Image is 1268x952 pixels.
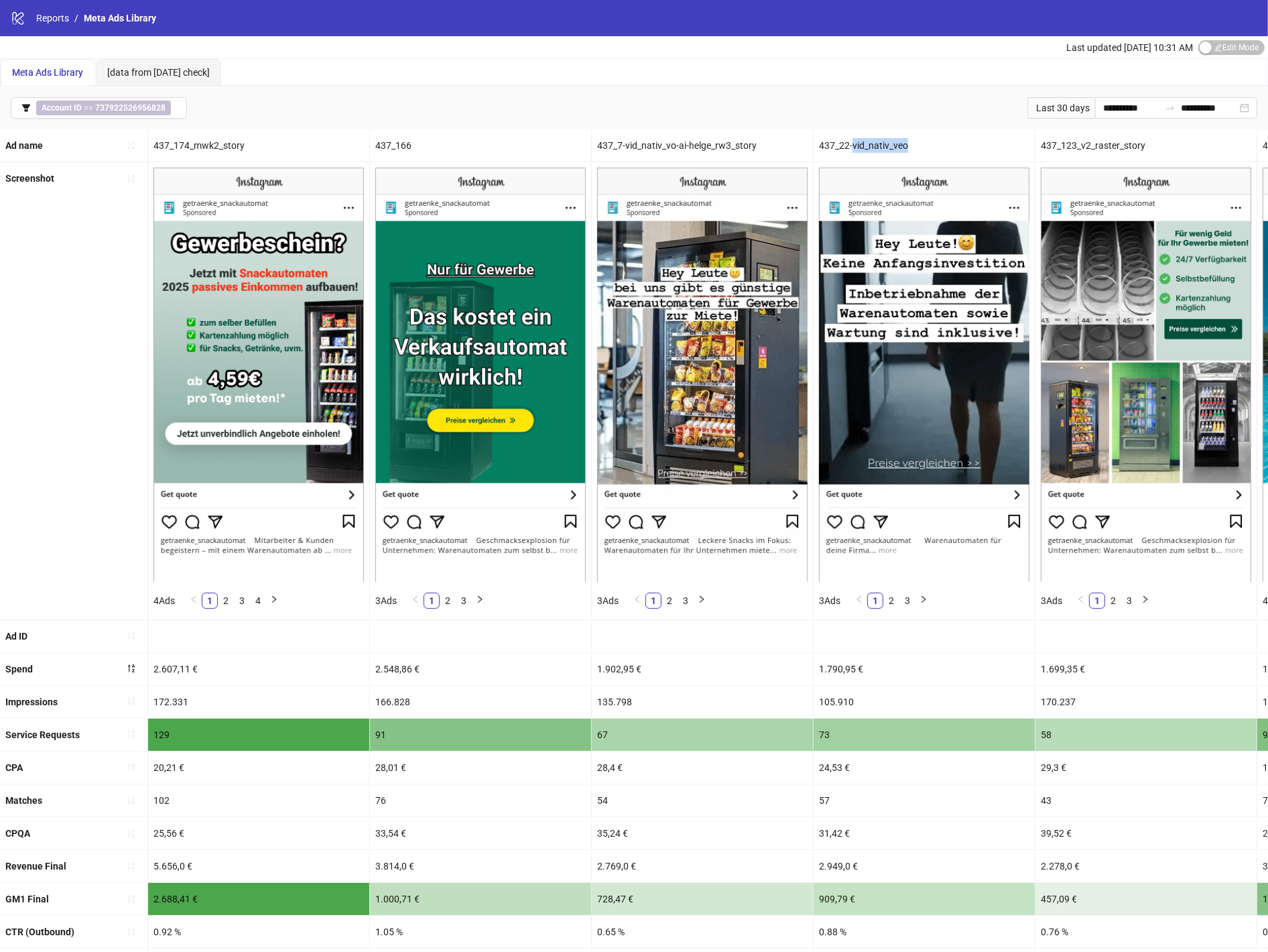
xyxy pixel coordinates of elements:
div: 5.656,0 € [148,850,369,882]
div: 2.548,86 € [370,653,591,685]
b: Spend [5,664,33,674]
button: right [1137,593,1153,609]
span: left [633,595,641,603]
button: right [694,593,710,609]
div: 76 [370,784,591,817]
a: 2 [440,593,455,608]
span: swap-right [1165,103,1176,113]
a: 3 [900,593,915,608]
span: 3 Ads [375,595,397,606]
b: GM1 Final [5,894,49,904]
div: 67 [592,719,813,751]
a: 3 [678,593,693,608]
div: 0.76 % [1035,916,1257,948]
div: 1.699,35 € [1035,653,1257,685]
div: 1.902,95 € [592,653,813,685]
span: filter [21,103,31,113]
a: 1 [424,593,439,608]
div: 437_7-vid_nativ_vo-ai-helge_rw3_story [592,129,813,162]
a: 3 [1122,593,1137,608]
a: 3 [235,593,249,608]
div: 2.949,0 € [814,850,1035,882]
div: 457,09 € [1035,883,1257,915]
b: Impressions [5,697,58,707]
span: right [698,595,706,603]
li: 1 [202,593,218,609]
div: 2.607,11 € [148,653,369,685]
li: Next Page [915,593,932,609]
span: sort-ascending [127,762,136,772]
div: 172.331 [148,686,369,718]
li: 1 [424,593,440,609]
b: 737922526956828 [95,103,166,113]
span: right [270,595,278,603]
div: Last 30 days [1027,97,1095,119]
div: 170.237 [1035,686,1257,718]
span: sort-ascending [127,729,136,739]
span: left [411,595,420,603]
div: 54 [592,784,813,817]
span: sort-ascending [127,174,136,183]
li: Previous Page [1073,593,1089,609]
div: 24,53 € [814,752,1035,784]
span: Meta Ads Library [84,13,156,23]
span: left [855,595,863,603]
div: 105.910 [814,686,1035,718]
div: 437_174_mwk2_story [148,129,369,162]
span: right [920,595,928,603]
div: 20,21 € [148,752,369,784]
a: 1 [868,593,883,608]
a: 4 [251,593,265,608]
button: left [407,593,424,609]
span: sort-ascending [127,927,136,937]
span: 3 Ads [597,595,619,606]
img: Screenshot 120225955620330338 [375,168,586,581]
div: 29,3 € [1035,752,1257,784]
div: 437_166 [370,129,591,162]
li: Next Page [266,593,282,609]
div: 0.65 % [592,916,813,948]
span: 4 Ads [153,595,175,606]
button: left [629,593,645,609]
span: left [190,595,198,603]
img: Screenshot 120230841736180338 [819,168,1029,581]
li: Previous Page [407,593,424,609]
button: Account ID == 737922526956828 [11,97,187,119]
button: left [1073,593,1089,609]
span: == [36,101,171,115]
div: 33,54 € [370,817,591,849]
li: 2 [1105,593,1121,609]
li: 3 [456,593,472,609]
div: 1.05 % [370,916,591,948]
li: 1 [1089,593,1105,609]
li: Previous Page [851,593,867,609]
li: 1 [867,593,883,609]
li: Previous Page [629,593,645,609]
div: 39,52 € [1035,817,1257,849]
span: sort-ascending [127,141,136,150]
li: Next Page [694,593,710,609]
li: 2 [440,593,456,609]
a: 1 [1090,593,1104,608]
li: 3 [899,593,915,609]
img: Screenshot 120227778597670338 [1041,168,1251,581]
img: Screenshot 120226874860520338 [153,168,364,581]
li: 2 [661,593,678,609]
div: 91 [370,719,591,751]
b: Ad name [5,140,43,151]
button: left [851,593,867,609]
b: CPA [5,762,23,773]
div: 28,4 € [592,752,813,784]
b: Matches [5,795,42,806]
div: 35,24 € [592,817,813,849]
div: 1.790,95 € [814,653,1035,685]
li: Previous Page [186,593,202,609]
li: / [74,11,78,25]
div: 31,42 € [814,817,1035,849]
a: 2 [1106,593,1121,608]
div: 43 [1035,784,1257,817]
a: 2 [662,593,677,608]
b: Account ID [42,103,82,113]
div: 2.278,0 € [1035,850,1257,882]
b: CPQA [5,828,30,839]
